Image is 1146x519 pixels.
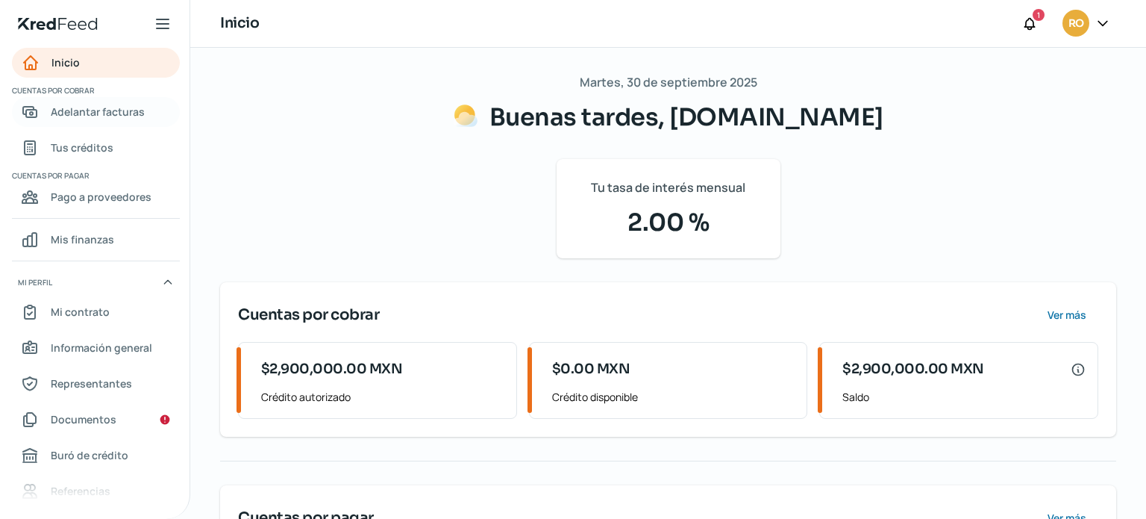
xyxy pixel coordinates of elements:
a: Inicio [12,48,180,78]
h1: Inicio [220,13,259,34]
span: Martes, 30 de septiembre 2025 [580,72,757,93]
span: Cuentas por cobrar [238,304,379,326]
a: Adelantar facturas [12,97,180,127]
a: Mi contrato [12,297,180,327]
a: Buró de crédito [12,441,180,470]
a: Referencias [12,476,180,506]
span: Tu tasa de interés mensual [591,177,745,199]
span: Documentos [51,410,116,429]
a: Información general [12,333,180,363]
span: Mi contrato [51,302,110,321]
span: Cuentas por pagar [12,169,178,182]
span: Saldo [842,388,1086,406]
span: Buenas tardes, [DOMAIN_NAME] [489,102,883,132]
span: Pago a proveedores [51,187,151,206]
a: Documentos [12,405,180,435]
a: Pago a proveedores [12,182,180,212]
span: Representantes [51,374,132,393]
span: 1 [1037,8,1040,22]
span: 2.00 % [574,205,763,240]
span: Mi perfil [18,276,52,289]
a: Mis finanzas [12,225,180,255]
span: Adelantar facturas [51,102,145,121]
a: Tus créditos [12,133,180,163]
span: Inicio [51,53,80,72]
span: Referencias [51,482,110,500]
span: $0.00 MXN [552,359,630,379]
span: Cuentas por cobrar [12,84,178,97]
span: RO [1068,15,1083,33]
span: Mis finanzas [51,230,114,249]
span: Tus créditos [51,138,113,157]
span: Buró de crédito [51,446,128,464]
span: Ver más [1048,310,1086,320]
span: Información general [51,338,152,357]
img: Saludos [454,104,477,128]
span: $2,900,000.00 MXN [261,359,403,379]
a: Representantes [12,369,180,399]
span: $2,900,000.00 MXN [842,359,984,379]
button: Ver más [1035,300,1098,330]
span: Crédito autorizado [261,388,504,406]
span: Crédito disponible [552,388,795,406]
